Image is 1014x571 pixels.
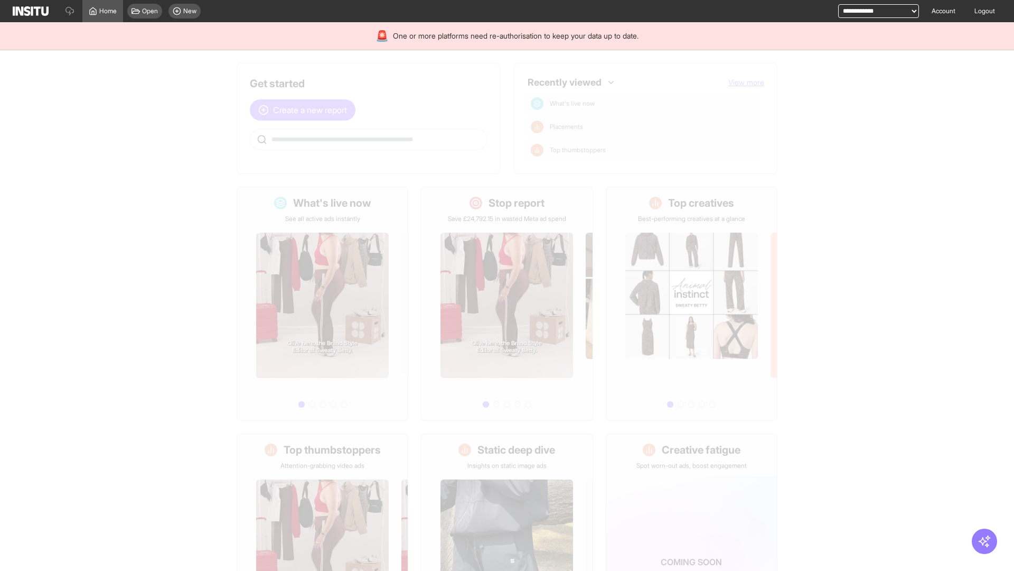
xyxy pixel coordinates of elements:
[99,7,117,15] span: Home
[13,6,49,16] img: Logo
[375,29,389,43] div: 🚨
[393,31,639,41] span: One or more platforms need re-authorisation to keep your data up to date.
[183,7,196,15] span: New
[142,7,158,15] span: Open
